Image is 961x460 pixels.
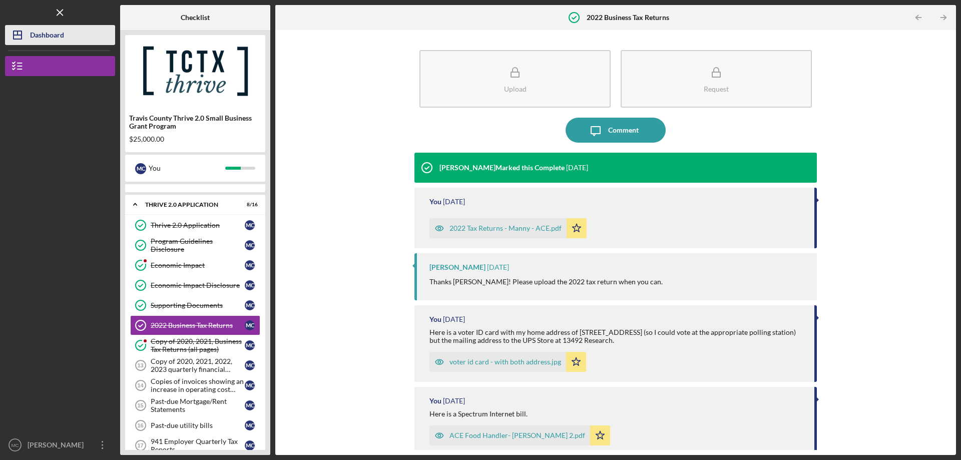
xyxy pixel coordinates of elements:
div: 2022 Tax Returns - Manny - ACE.pdf [449,224,562,232]
div: You [149,160,225,177]
div: Supporting Documents [151,301,245,309]
div: Comment [608,118,639,143]
button: ACE Food Handler- [PERSON_NAME] 2.pdf [429,425,610,445]
div: M C [245,260,255,270]
text: MC [12,442,19,448]
button: voter id card - with both address.jpg [429,352,586,372]
div: Here is a voter ID card with my home address of [STREET_ADDRESS] (so I could vote at the appropri... [429,328,804,344]
div: 941 Employer Quarterly Tax Reports [151,437,245,453]
tspan: 14 [137,382,144,388]
div: M C [245,440,255,450]
tspan: 15 [137,402,143,408]
div: [PERSON_NAME] [25,435,90,457]
div: Thrive 2.0 Application [145,202,233,208]
div: You [429,198,441,206]
tspan: 13 [137,362,143,368]
a: 16Past‐due utility billsMC [130,415,260,435]
time: 2024-10-23 18:03 [566,164,588,172]
div: Travis County Thrive 2.0 Small Business Grant Program [129,114,261,130]
button: Request [621,50,812,108]
div: Upload [504,85,527,93]
div: $25,000.00 [129,135,261,143]
button: Comment [566,118,666,143]
div: You [429,397,441,405]
div: Economic Impact Disclosure [151,281,245,289]
div: Copy of 2020, 2021, 2022, 2023 quarterly financial statements [151,357,245,373]
b: 2022 Business Tax Returns [587,14,669,22]
a: 17941 Employer Quarterly Tax ReportsMC [130,435,260,455]
div: Past‐due utility bills [151,421,245,429]
button: 2022 Tax Returns - Manny - ACE.pdf [429,218,587,238]
div: M C [245,240,255,250]
div: Program Guidelines Disclosure [151,237,245,253]
a: Copy of 2020, 2021, Business Tax Returns (all pages)MC [130,335,260,355]
div: Copies of invoices showing an increase in operating cost since [DATE] [151,377,245,393]
button: Upload [419,50,611,108]
div: M C [245,420,255,430]
time: 2024-10-21 22:30 [487,263,509,271]
div: M C [245,340,255,350]
a: Economic Impact DisclosureMC [130,275,260,295]
div: 8 / 16 [240,202,258,208]
div: Thrive 2.0 Application [151,221,245,229]
time: 2024-10-21 22:12 [443,315,465,323]
div: voter id card - with both address.jpg [449,358,561,366]
tspan: 17 [137,442,143,448]
button: Dashboard [5,25,115,45]
div: Economic Impact [151,261,245,269]
div: M C [245,360,255,370]
div: M C [245,220,255,230]
div: M C [245,300,255,310]
a: Supporting DocumentsMC [130,295,260,315]
div: ACE Food Handler- [PERSON_NAME] 2.pdf [449,431,585,439]
div: M C [245,320,255,330]
tspan: 16 [137,422,143,428]
time: 2024-10-22 15:53 [443,198,465,206]
a: Economic ImpactMC [130,255,260,275]
a: 2022 Business Tax ReturnsMC [130,315,260,335]
div: Copy of 2020, 2021, Business Tax Returns (all pages) [151,337,245,353]
button: MC[PERSON_NAME] [5,435,115,455]
a: 14Copies of invoices showing an increase in operating cost since [DATE]MC [130,375,260,395]
div: [PERSON_NAME] Marked this Complete [439,164,565,172]
time: 2024-10-21 22:10 [443,397,465,405]
div: M C [245,380,255,390]
div: Here is a Spectrum Internet bill. [429,410,528,418]
div: Past‐due Mortgage/Rent Statements [151,397,245,413]
a: Program Guidelines DisclosureMC [130,235,260,255]
a: 15Past‐due Mortgage/Rent StatementsMC [130,395,260,415]
b: Checklist [181,14,210,22]
a: Thrive 2.0 ApplicationMC [130,215,260,235]
div: M C [135,163,146,174]
div: Request [704,85,729,93]
div: 2022 Business Tax Returns [151,321,245,329]
div: [PERSON_NAME] [429,263,486,271]
div: M C [245,280,255,290]
a: 13Copy of 2020, 2021, 2022, 2023 quarterly financial statementsMC [130,355,260,375]
div: M C [245,400,255,410]
div: You [429,315,441,323]
div: Dashboard [30,25,64,48]
img: Product logo [125,40,265,100]
p: Thanks [PERSON_NAME]! Please upload the 2022 tax return when you can. [429,276,663,287]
